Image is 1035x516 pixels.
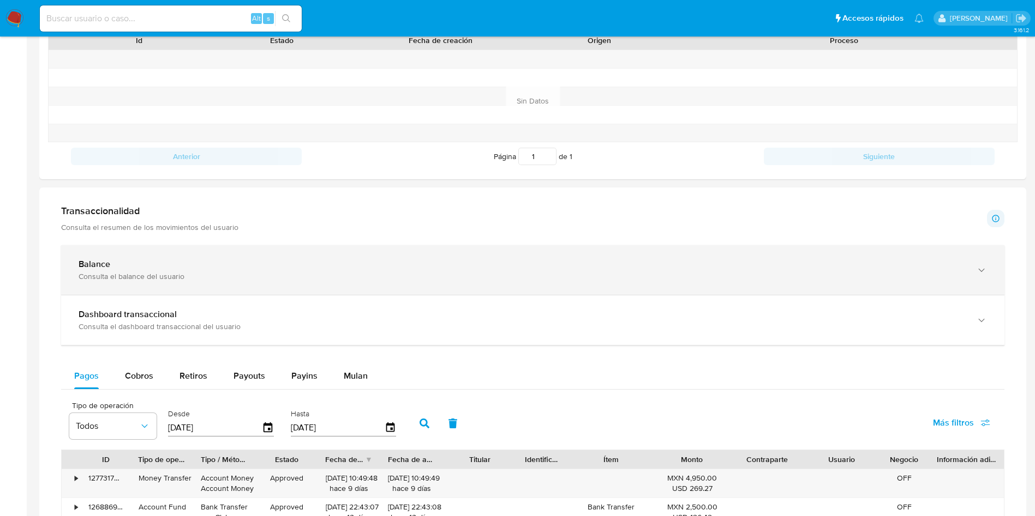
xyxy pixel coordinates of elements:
[361,35,521,46] div: Fecha de creación
[1014,26,1030,34] span: 3.161.2
[218,35,346,46] div: Estado
[252,13,261,23] span: Alt
[494,148,572,165] span: Página de
[71,148,302,165] button: Anterior
[914,14,924,23] a: Notificaciones
[1015,13,1027,24] a: Salir
[679,35,1009,46] div: Proceso
[275,11,297,26] button: search-icon
[536,35,663,46] div: Origen
[950,13,1012,23] p: alan.cervantesmartinez@mercadolibre.com.mx
[764,148,995,165] button: Siguiente
[267,13,270,23] span: s
[842,13,904,24] span: Accesos rápidos
[570,151,572,162] span: 1
[40,11,302,26] input: Buscar usuario o caso...
[75,35,203,46] div: Id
